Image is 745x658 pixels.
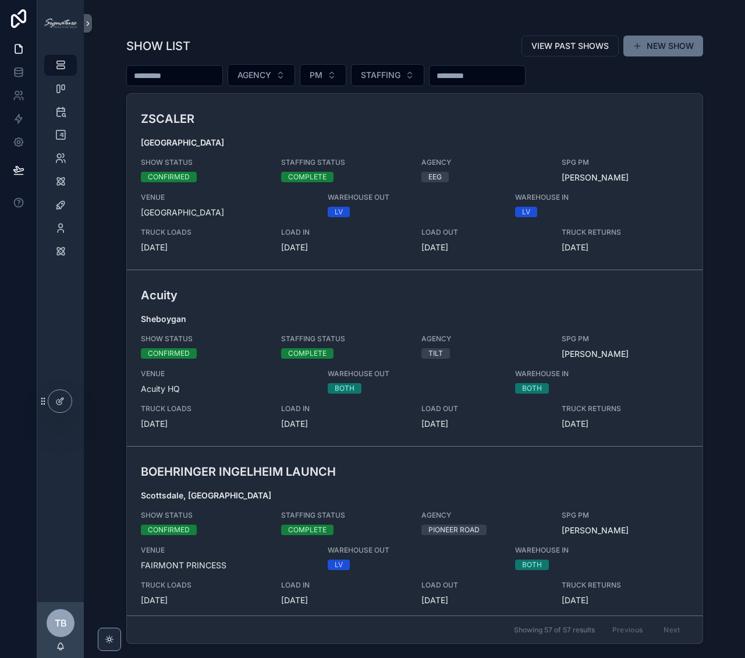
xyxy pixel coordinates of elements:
div: CONFIRMED [148,348,190,359]
span: TRUCK LOADS [141,404,267,413]
span: TRUCK RETURNS [562,581,688,590]
span: VIEW PAST SHOWS [531,40,609,52]
span: WAREHOUSE OUT [328,369,501,378]
div: LV [335,207,343,217]
div: BOTH [335,383,354,394]
div: scrollable content [37,47,84,277]
strong: Sheboygan [141,314,186,324]
span: TB [55,616,67,630]
span: STAFFING [361,69,400,81]
span: [DATE] [281,242,407,253]
div: LV [335,560,343,570]
a: [PERSON_NAME] [562,348,629,360]
strong: [GEOGRAPHIC_DATA] [141,137,224,147]
button: Select Button [300,64,346,86]
span: TRUCK LOADS [141,581,267,590]
div: COMPLETE [288,172,327,182]
span: TRUCK LOADS [141,228,267,237]
div: BOTH [522,560,542,570]
button: Select Button [351,64,424,86]
span: SPG PM [562,158,688,167]
span: STAFFING STATUS [281,334,407,344]
div: LV [522,207,530,217]
span: WAREHOUSE IN [515,369,641,378]
button: Select Button [228,64,295,86]
span: STAFFING STATUS [281,511,407,520]
a: [PERSON_NAME] [562,525,629,536]
div: TILT [428,348,443,359]
span: LOAD OUT [421,228,548,237]
h3: ZSCALER [141,110,501,128]
span: LOAD OUT [421,581,548,590]
span: [DATE] [562,595,688,606]
img: App logo [44,19,77,28]
span: VENUE [141,546,314,555]
div: PIONEER ROAD [428,525,480,535]
span: SHOW STATUS [141,334,267,344]
span: TRUCK RETURNS [562,404,688,413]
span: [DATE] [141,595,267,606]
div: CONFIRMED [148,172,190,182]
span: [DATE] [421,595,548,606]
span: VENUE [141,369,314,378]
a: AcuitySheboyganSHOW STATUSCONFIRMEDSTAFFING STATUSCOMPLETEAGENCYTILTSPG PM[PERSON_NAME]VENUEAcuit... [127,270,703,446]
span: [DATE] [281,595,407,606]
h3: Acuity [141,286,501,304]
span: SPG PM [562,511,688,520]
span: WAREHOUSE OUT [328,193,501,202]
button: VIEW PAST SHOWS [521,36,619,56]
span: FAIRMONT PRINCESS [141,560,314,571]
span: LOAD IN [281,581,407,590]
span: AGENCY [421,511,548,520]
span: WAREHOUSE IN [515,193,641,202]
h1: SHOW LIST [126,38,190,54]
span: AGENCY [421,158,548,167]
span: Acuity HQ [141,383,314,395]
span: VENUE [141,193,314,202]
span: [DATE] [141,242,267,253]
a: ZSCALER[GEOGRAPHIC_DATA]SHOW STATUSCONFIRMEDSTAFFING STATUSCOMPLETEAGENCYEEGSPG PM[PERSON_NAME]VE... [127,94,703,270]
span: SHOW STATUS [141,158,267,167]
div: COMPLETE [288,525,327,535]
span: [DATE] [421,418,548,430]
span: TRUCK RETURNS [562,228,688,237]
span: STAFFING STATUS [281,158,407,167]
span: LOAD IN [281,228,407,237]
span: Showing 57 of 57 results [514,625,595,635]
div: COMPLETE [288,348,327,359]
span: WAREHOUSE OUT [328,546,501,555]
span: [GEOGRAPHIC_DATA] [141,207,314,218]
button: NEW SHOW [623,36,703,56]
span: [DATE] [562,418,688,430]
div: CONFIRMED [148,525,190,535]
h3: BOEHRINGER INGELHEIM LAUNCH [141,463,501,480]
span: SPG PM [562,334,688,344]
span: [DATE] [281,418,407,430]
span: WAREHOUSE IN [515,546,641,555]
span: SHOW STATUS [141,511,267,520]
a: BOEHRINGER INGELHEIM LAUNCHScottsdale, [GEOGRAPHIC_DATA]SHOW STATUSCONFIRMEDSTAFFING STATUSCOMPLE... [127,446,703,622]
a: [PERSON_NAME] [562,172,629,183]
strong: Scottsdale, [GEOGRAPHIC_DATA] [141,490,271,500]
span: PM [310,69,322,81]
span: LOAD OUT [421,404,548,413]
div: BOTH [522,383,542,394]
span: [DATE] [562,242,688,253]
span: AGENCY [421,334,548,344]
span: AGENCY [237,69,271,81]
span: [DATE] [421,242,548,253]
span: LOAD IN [281,404,407,413]
div: EEG [428,172,442,182]
span: [DATE] [141,418,267,430]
